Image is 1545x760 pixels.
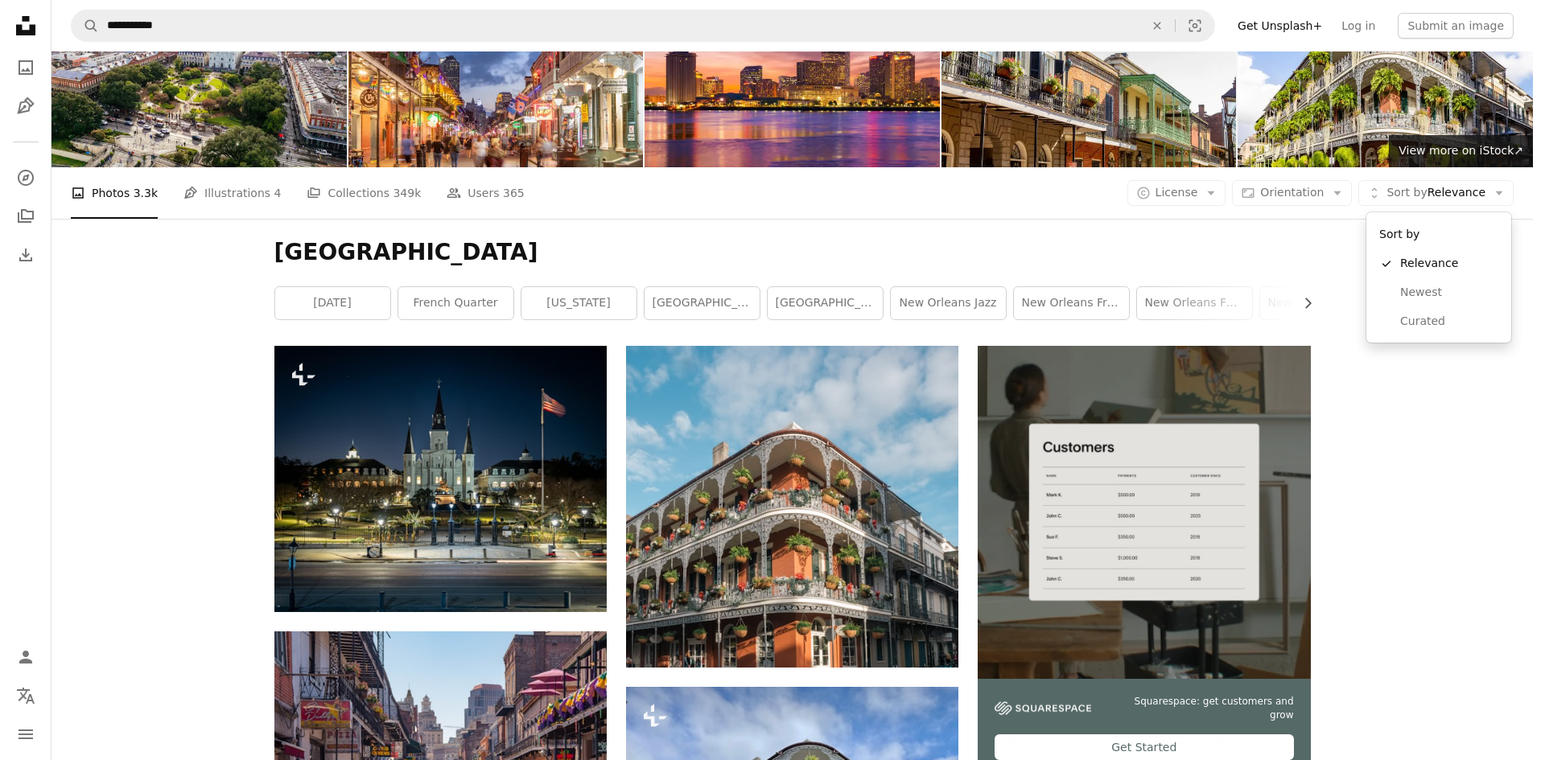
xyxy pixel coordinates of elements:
span: Relevance [1386,185,1485,201]
div: Sort by [1373,219,1505,249]
div: Sort byRelevance [1366,212,1511,343]
button: Sort byRelevance [1358,180,1514,206]
span: Relevance [1400,256,1498,272]
span: Newest [1400,285,1498,301]
span: Curated [1400,314,1498,330]
span: Sort by [1386,186,1427,199]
